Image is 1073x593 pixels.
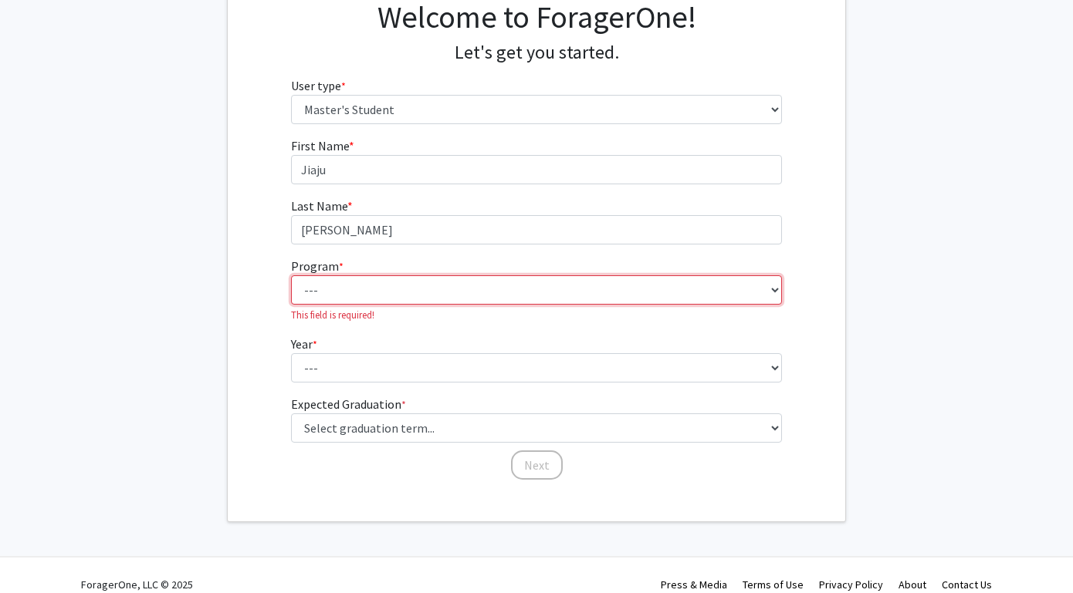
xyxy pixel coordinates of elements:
[291,198,347,214] span: Last Name
[743,578,804,591] a: Terms of Use
[291,76,346,95] label: User type
[12,524,66,581] iframe: Chat
[291,138,349,153] span: First Name
[899,578,926,591] a: About
[661,578,727,591] a: Press & Media
[291,395,406,413] label: Expected Graduation
[942,578,992,591] a: Contact Us
[291,308,783,322] p: This field is required!
[291,335,317,353] label: Year
[291,42,783,64] h4: Let's get you started.
[291,257,344,275] label: Program
[511,450,563,480] button: Next
[819,578,883,591] a: Privacy Policy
